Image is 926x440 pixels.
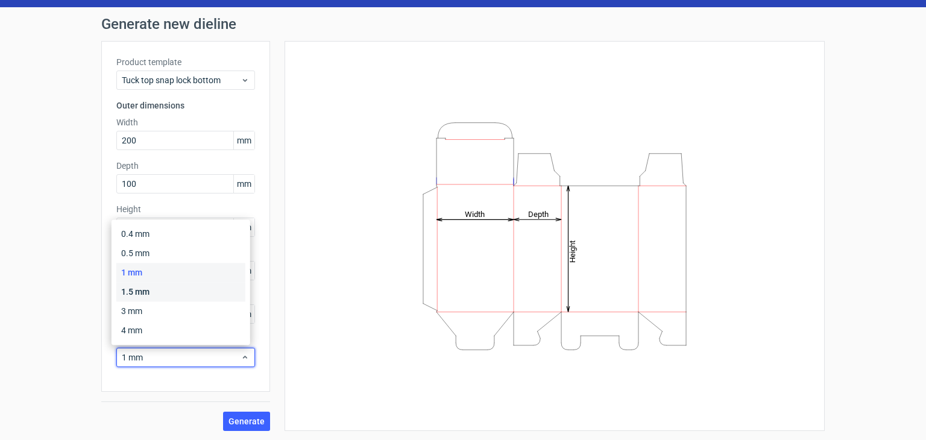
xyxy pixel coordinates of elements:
[568,240,577,262] tspan: Height
[233,131,254,149] span: mm
[116,321,245,340] div: 4 mm
[116,301,245,321] div: 3 mm
[116,56,255,68] label: Product template
[116,224,245,244] div: 0.4 mm
[116,282,245,301] div: 1.5 mm
[116,244,245,263] div: 0.5 mm
[101,17,825,31] h1: Generate new dieline
[223,412,270,431] button: Generate
[116,99,255,112] h3: Outer dimensions
[116,263,245,282] div: 1 mm
[122,74,241,86] span: Tuck top snap lock bottom
[528,209,549,218] tspan: Depth
[122,351,241,363] span: 1 mm
[228,417,265,426] span: Generate
[233,175,254,193] span: mm
[116,203,255,215] label: Height
[465,209,485,218] tspan: Width
[116,160,255,172] label: Depth
[233,218,254,236] span: mm
[116,116,255,128] label: Width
